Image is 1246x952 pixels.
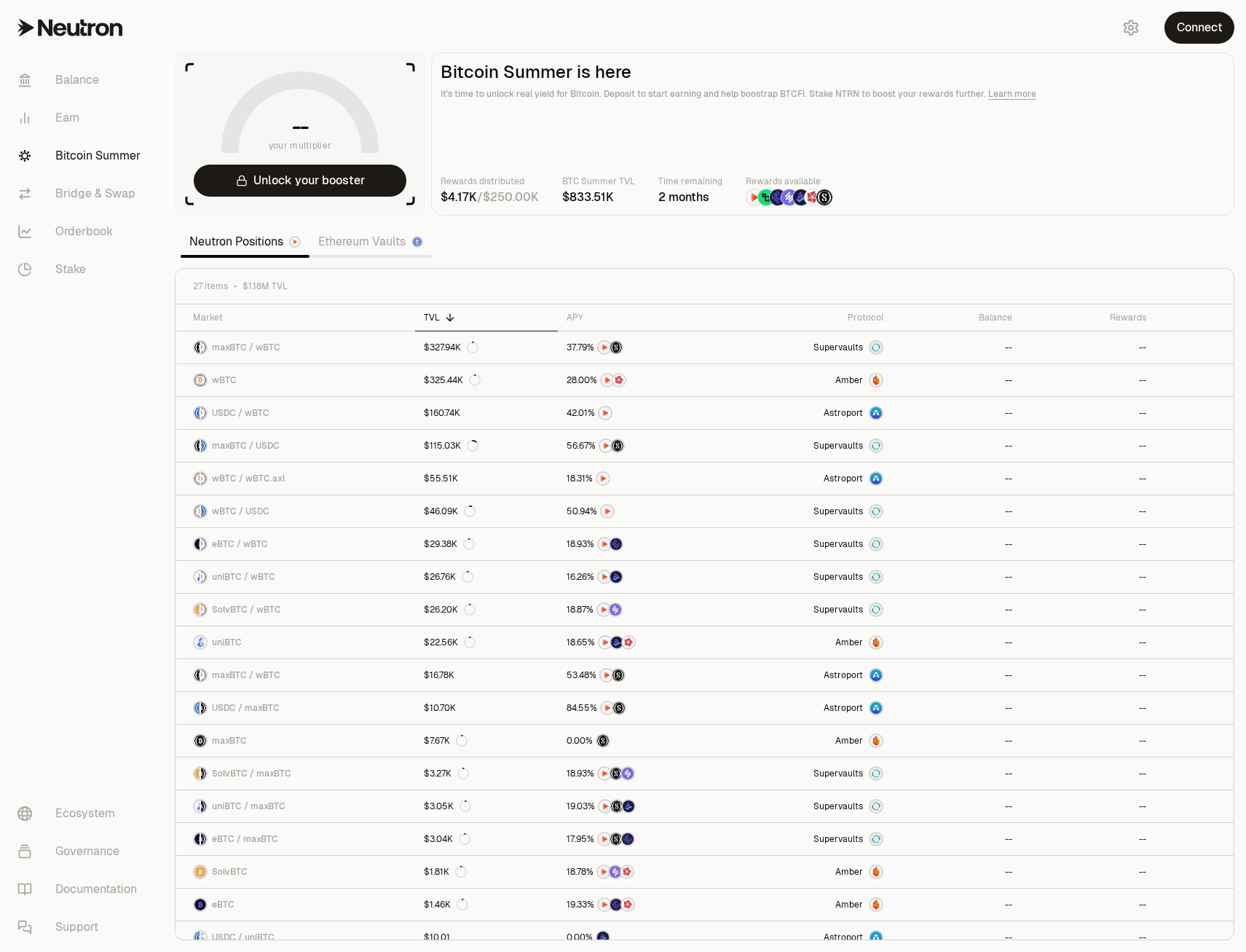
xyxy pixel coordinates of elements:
[415,856,558,888] a: $1.81K
[870,637,882,648] img: Amber
[724,495,892,527] a: SupervaultsSupervaults
[599,899,610,910] img: NTRN
[212,899,234,910] span: eBTC
[611,637,623,648] img: Bedrock Diamonds
[212,505,269,517] span: wBTC / USDC
[813,768,863,779] span: Supervaults
[835,735,863,747] span: Amber
[1021,463,1156,495] a: --
[892,823,1021,855] a: --
[870,735,882,747] img: Amber
[415,823,558,855] a: $3.04K
[870,538,882,550] img: Supervaults
[558,659,725,691] a: NTRNStructured Points
[724,331,892,363] a: SupervaultsSupervaults
[892,364,1021,396] a: --
[621,866,633,878] img: Mars Fragments
[835,374,863,386] span: Amber
[558,856,725,888] a: NTRNSolv PointsMars Fragments
[892,495,1021,527] a: --
[746,189,762,205] img: NTRN
[1021,758,1156,790] a: --
[201,473,206,484] img: wBTC.axl Logo
[415,790,558,822] a: $3.05K
[424,866,467,878] div: $1.81K
[597,473,609,484] img: NTRN
[612,440,623,452] img: Structured Points
[6,175,157,213] a: Bridge & Swap
[567,537,716,551] button: NTRNEtherFi Points
[567,766,716,781] button: NTRNStructured PointsSolv Points
[194,604,200,615] img: SolvBTC Logo
[201,342,206,353] img: wBTC Logo
[415,397,558,429] a: $160.74K
[212,768,291,779] span: SolvBTC / maxBTC
[597,735,609,747] img: Structured Points
[816,189,832,205] img: Structured Points
[599,342,610,353] img: NTRN
[1021,364,1156,396] a: --
[892,626,1021,658] a: --
[194,866,206,878] img: SolvBTC Logo
[622,899,634,910] img: Mars Fragments
[413,237,422,246] img: Ethereum Logo
[610,342,622,353] img: Structured Points
[610,604,621,615] img: Solv Points
[176,430,415,462] a: maxBTC LogoUSDC LogomaxBTC / USDC
[567,438,716,453] button: NTRNStructured Points
[558,626,725,658] a: NTRNBedrock DiamondsMars Fragments
[724,594,892,626] a: SupervaultsSupervaults
[1021,331,1156,363] a: --
[309,227,432,256] a: Ethereum Vaults
[194,669,200,681] img: maxBTC Logo
[558,790,725,822] a: NTRNStructured PointsBedrock Diamonds
[870,374,882,386] img: Amber
[424,637,476,648] div: $22.56K
[892,594,1021,626] a: --
[724,364,892,396] a: AmberAmber
[212,866,248,878] span: SolvBTC
[6,908,157,946] a: Support
[781,189,797,205] img: Solv Points
[610,768,622,779] img: Structured Points
[201,440,206,452] img: USDC Logo
[892,790,1021,822] a: --
[6,251,157,288] a: Stake
[892,659,1021,691] a: --
[870,866,882,878] img: Amber
[415,692,558,724] a: $10.70K
[212,538,268,550] span: eBTC / wBTC
[1021,823,1156,855] a: --
[176,626,415,658] a: uniBTC LogouniBTC
[424,604,476,615] div: $26.20K
[567,504,716,519] button: NTRN
[758,189,774,205] img: Lombard Lux
[623,637,634,648] img: Mars Fragments
[599,800,611,812] img: NTRN
[415,725,558,757] a: $7.67K
[201,669,206,681] img: wBTC Logo
[623,800,634,812] img: Bedrock Diamonds
[724,692,892,724] a: Astroport
[212,440,280,452] span: maxBTC / USDC
[176,397,415,429] a: USDC LogowBTC LogoUSDC / wBTC
[176,889,415,921] a: eBTC LogoeBTC
[176,594,415,626] a: SolvBTC LogowBTC LogoSolvBTC / wBTC
[194,932,200,943] img: USDC Logo
[194,505,200,517] img: wBTC Logo
[601,669,612,681] img: NTRN
[181,227,309,256] a: Neutron Positions
[193,280,228,292] span: 27 items
[870,604,882,615] img: Supervaults
[610,899,622,910] img: EtherFi Points
[201,932,206,943] img: uniBTC Logo
[212,702,280,714] span: USDC / maxBTC
[194,833,200,845] img: eBTC Logo
[824,702,863,714] span: Astroport
[835,899,863,910] span: Amber
[212,669,280,681] span: maxBTC / wBTC
[558,463,725,495] a: NTRN
[567,373,716,388] button: NTRNMars Fragments
[415,626,558,658] a: $22.56K
[194,342,200,353] img: maxBTC Logo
